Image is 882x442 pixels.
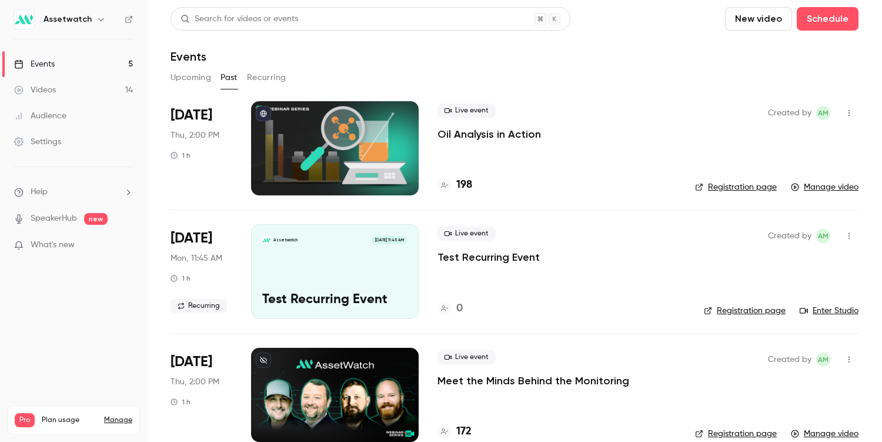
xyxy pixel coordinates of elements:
[273,237,298,243] p: Assetwatch
[800,305,858,317] a: Enter Studio
[171,224,232,318] div: Aug 25 Mon, 11:45 AM (America/New York)
[119,240,133,251] iframe: Noticeable Trigger
[816,229,830,243] span: Auburn Meadows
[704,305,786,317] a: Registration page
[247,68,286,87] button: Recurring
[104,416,132,425] a: Manage
[171,376,219,388] span: Thu, 2:00 PM
[171,274,191,283] div: 1 h
[437,104,496,118] span: Live event
[14,84,56,96] div: Videos
[262,293,407,308] p: Test Recurring Event
[437,424,472,440] a: 172
[437,301,463,317] a: 0
[768,106,811,120] span: Created by
[818,229,828,243] span: AM
[818,106,828,120] span: AM
[816,353,830,367] span: Auburn Meadows
[768,229,811,243] span: Created by
[456,424,472,440] h4: 172
[437,250,540,264] a: Test Recurring Event
[171,397,191,407] div: 1 h
[371,236,407,244] span: [DATE] 11:45 AM
[171,299,227,313] span: Recurring
[181,13,298,25] div: Search for videos or events
[816,106,830,120] span: Auburn Meadows
[456,301,463,317] h4: 0
[14,136,61,148] div: Settings
[437,374,629,388] a: Meet the Minds Behind the Monitoring
[695,181,777,193] a: Registration page
[456,177,472,193] h4: 198
[171,252,222,264] span: Mon, 11:45 AM
[15,10,34,29] img: Assetwatch
[171,353,212,371] span: [DATE]
[437,127,541,141] a: Oil Analysis in Action
[171,229,212,248] span: [DATE]
[791,181,858,193] a: Manage video
[31,239,75,251] span: What's new
[725,7,792,31] button: New video
[818,353,828,367] span: AM
[31,186,48,198] span: Help
[31,212,77,225] a: SpeakerHub
[14,110,66,122] div: Audience
[220,68,238,87] button: Past
[171,348,232,442] div: Aug 14 Thu, 2:00 PM (America/New York)
[14,58,55,70] div: Events
[15,413,35,427] span: Pro
[437,350,496,364] span: Live event
[262,236,270,244] img: Test Recurring Event
[768,353,811,367] span: Created by
[251,224,419,318] a: Test Recurring EventAssetwatch[DATE] 11:45 AMTest Recurring Event
[42,416,97,425] span: Plan usage
[84,213,108,225] span: new
[695,428,777,440] a: Registration page
[171,129,219,141] span: Thu, 2:00 PM
[437,177,472,193] a: 198
[791,428,858,440] a: Manage video
[44,14,92,25] h6: Assetwatch
[171,49,206,64] h1: Events
[171,68,211,87] button: Upcoming
[171,106,212,125] span: [DATE]
[171,151,191,160] div: 1 h
[797,7,858,31] button: Schedule
[14,186,133,198] li: help-dropdown-opener
[171,101,232,195] div: Sep 25 Thu, 2:00 PM (America/New York)
[437,227,496,241] span: Live event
